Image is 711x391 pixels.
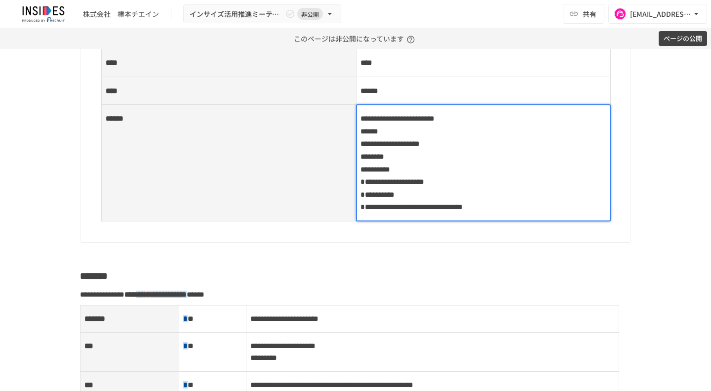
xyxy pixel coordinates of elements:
button: ページの公開 [659,31,707,46]
div: 株式会社 椿本チエイン [83,9,159,19]
span: 非公開 [297,9,323,19]
p: このページは非公開になっています [294,28,418,49]
span: 共有 [583,8,596,19]
button: 共有 [563,4,604,24]
button: インサイズ活用推進ミーティング ～25年9月実施～非公開 [183,4,341,24]
span: インサイズ活用推進ミーティング ～25年9月実施～ [190,8,283,20]
img: JmGSPSkPjKwBq77AtHmwC7bJguQHJlCRQfAXtnx4WuV [12,6,75,22]
div: [EMAIL_ADDRESS][DOMAIN_NAME] [630,8,691,20]
button: [EMAIL_ADDRESS][DOMAIN_NAME] [608,4,707,24]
